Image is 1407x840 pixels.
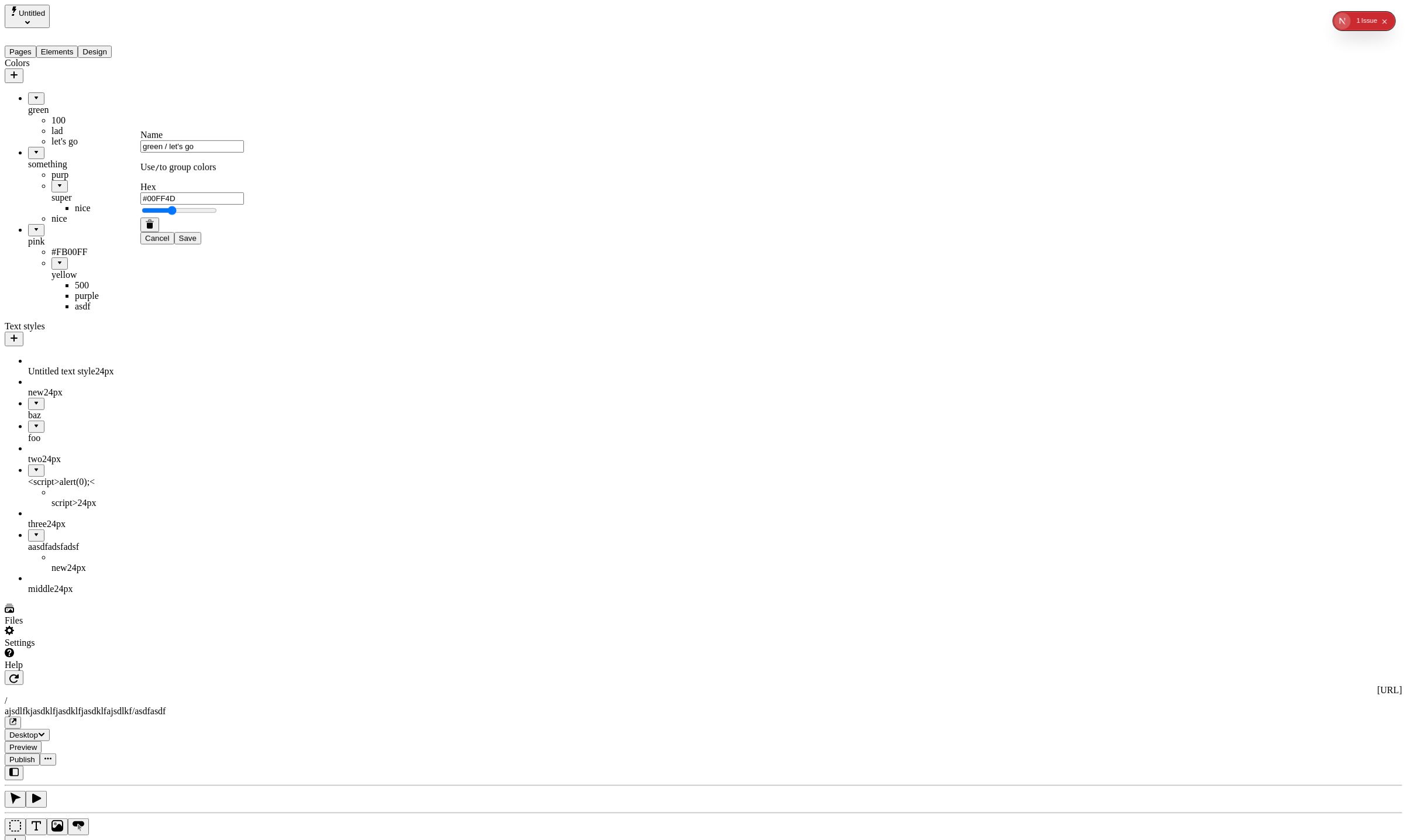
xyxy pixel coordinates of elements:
div: #FB00FF [51,247,145,257]
button: Elements [36,46,78,58]
span: 24 px [44,387,63,397]
div: three [28,519,145,529]
div: baz [28,410,145,421]
button: Button [68,818,89,835]
button: Design [78,46,112,58]
div: Colors [5,58,145,68]
div: green [28,105,145,115]
span: Publish [9,755,35,764]
input: Name (optional) [140,140,244,153]
div: something [28,159,145,170]
div: 100 [51,115,145,126]
span: Untitled [19,9,45,18]
button: Desktop [5,729,50,741]
span: 24 px [54,584,73,594]
p: Use to group colors [140,162,244,173]
div: <script>alert(0);< [28,477,145,487]
div: purp [51,170,145,180]
div: lad [51,126,145,136]
span: Preview [9,743,37,752]
p: Cookie Test Route [5,9,171,20]
button: Select site [5,5,50,28]
div: Hex [140,182,244,192]
div: ajsdlfkjasdklfjasdklfjasdklfajsdlkf/asdfasdf [5,706,1402,717]
div: Text styles [5,321,145,332]
div: two [28,454,145,464]
button: Box [5,818,26,835]
div: Settings [5,638,145,648]
div: foo [28,433,145,443]
div: pink [28,236,145,247]
div: Files [5,615,145,626]
button: Cancel [140,232,174,245]
button: Pages [5,46,36,58]
div: yellow [51,270,145,280]
span: 24 px [95,366,114,376]
div: nice [51,214,145,224]
button: Preview [5,741,42,753]
button: Image [47,818,68,835]
span: 24 px [67,563,86,573]
span: Save [179,234,197,243]
div: Name [140,130,244,140]
div: / [5,696,1402,706]
div: let's go [51,136,145,147]
div: asdf [75,301,145,312]
button: Save [174,232,201,245]
div: middle [28,584,145,594]
div: new [28,387,145,398]
span: Desktop [9,731,38,739]
span: Cancel [145,234,170,243]
div: [URL] [5,685,1402,696]
span: 24 px [78,498,97,508]
div: nice [75,203,145,214]
div: new [51,563,145,573]
div: aasdfadsfadsf [28,542,145,552]
div: Untitled text style [28,366,145,377]
div: Help [5,660,145,670]
span: 24 px [47,519,66,529]
button: Text [26,818,47,835]
div: script> [51,498,145,508]
code: / [155,163,160,172]
button: Publish [5,753,40,766]
div: super [51,192,145,203]
div: 500 [75,280,145,291]
span: 24 px [42,454,61,464]
div: purple [75,291,145,301]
